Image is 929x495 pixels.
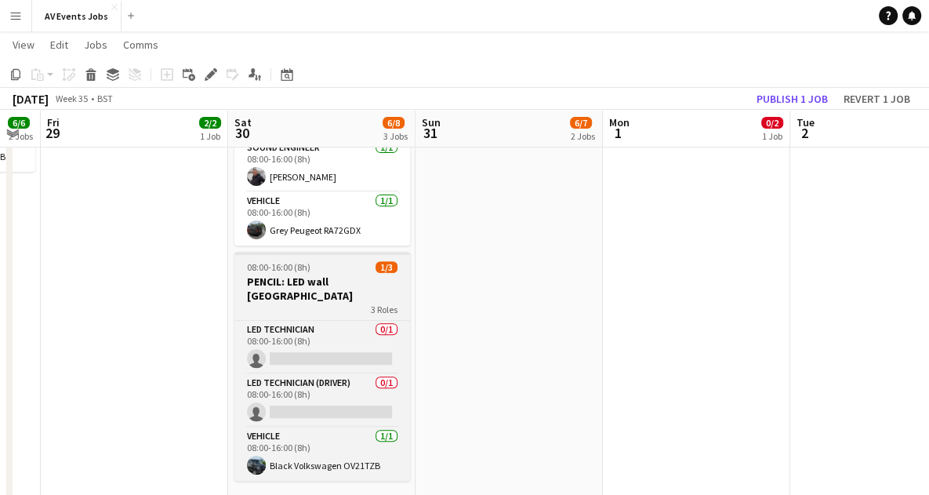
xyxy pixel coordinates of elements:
[44,35,74,55] a: Edit
[607,124,630,142] span: 1
[6,35,41,55] a: View
[750,89,834,109] button: Publish 1 job
[199,117,221,129] span: 2/2
[13,91,49,107] div: [DATE]
[45,124,60,142] span: 29
[570,117,592,129] span: 6/7
[794,124,815,142] span: 2
[383,117,405,129] span: 6/8
[609,115,630,129] span: Mon
[50,38,68,52] span: Edit
[234,252,410,481] app-job-card: 08:00-16:00 (8h)1/3PENCIL: LED wall [GEOGRAPHIC_DATA]3 RolesLED Technician0/108:00-16:00 (8h) LED...
[761,117,783,129] span: 0/2
[383,130,408,142] div: 3 Jobs
[8,117,30,129] span: 6/6
[84,38,107,52] span: Jobs
[232,124,252,142] span: 30
[371,304,397,315] span: 3 Roles
[234,275,410,303] h3: PENCIL: LED wall [GEOGRAPHIC_DATA]
[97,93,113,104] div: BST
[117,35,165,55] a: Comms
[13,38,34,52] span: View
[571,130,595,142] div: 2 Jobs
[234,374,410,428] app-card-role: LED Technician (Driver)0/108:00-16:00 (8h)
[234,139,410,192] app-card-role: Sound Engineer1/108:00-16:00 (8h)[PERSON_NAME]
[234,321,410,374] app-card-role: LED Technician0/108:00-16:00 (8h)
[234,115,252,129] span: Sat
[234,192,410,246] app-card-role: Vehicle1/108:00-16:00 (8h)Grey Peugeot RA72GDX
[837,89,916,109] button: Revert 1 job
[9,130,33,142] div: 2 Jobs
[52,93,91,104] span: Week 35
[78,35,114,55] a: Jobs
[234,428,410,481] app-card-role: Vehicle1/108:00-16:00 (8h)Black Volkswagen OV21TZB
[422,115,441,129] span: Sun
[47,115,60,129] span: Fri
[123,38,158,52] span: Comms
[376,261,397,273] span: 1/3
[200,130,220,142] div: 1 Job
[797,115,815,129] span: Tue
[762,130,782,142] div: 1 Job
[419,124,441,142] span: 31
[247,261,310,273] span: 08:00-16:00 (8h)
[32,1,122,31] button: AV Events Jobs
